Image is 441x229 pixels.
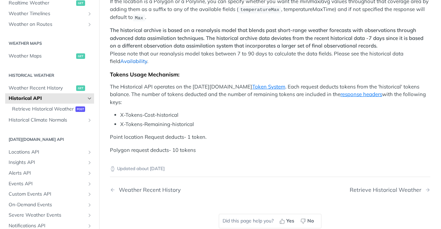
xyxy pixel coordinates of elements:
[120,121,430,128] li: X-Tokens-Remaining-historical
[350,187,425,193] div: Retrieve Historical Weather
[5,51,94,61] a: Weather Mapsget
[5,19,94,30] a: Weather on RoutesShow subpages for Weather on Routes
[9,180,85,187] span: Events API
[87,223,92,229] button: Show subpages for Notifications API
[87,11,92,17] button: Show subpages for Weather Timelines
[110,71,430,78] div: Tokens Usage Mechanism:
[87,191,92,197] button: Show subpages for Custom Events API
[5,168,94,178] a: Alerts APIShow subpages for Alerts API
[115,187,181,193] div: Weather Recent History
[240,7,279,12] span: temperatureMax
[9,149,85,156] span: Locations API
[9,21,85,28] span: Weather on Routes
[87,160,92,165] button: Show subpages for Insights API
[9,53,74,60] span: Weather Maps
[87,149,92,155] button: Show subpages for Locations API
[9,10,85,17] span: Weather Timelines
[5,72,94,79] h2: Historical Weather
[87,96,92,101] button: Hide subpages for Historical API
[5,40,94,46] h2: Weather Maps
[87,212,92,218] button: Show subpages for Severe Weather Events
[9,191,85,198] span: Custom Events API
[9,104,94,114] a: Retrieve Historical Weatherpost
[5,83,94,93] a: Weather Recent Historyget
[87,117,92,123] button: Show subpages for Historical Climate Normals
[87,170,92,176] button: Show subpages for Alerts API
[110,27,430,65] p: Please note that our reanalysis model takes between 7 to 90 days to calculate the data fields. Pl...
[5,136,94,143] h2: [DATE][DOMAIN_NAME] API
[110,165,430,172] p: Updated about [DATE]
[5,9,94,19] a: Weather TimelinesShow subpages for Weather Timelines
[5,93,94,104] a: Historical APIHide subpages for Historical API
[5,115,94,125] a: Historical Climate NormalsShow subpages for Historical Climate Normals
[9,201,85,208] span: On-Demand Events
[110,146,430,154] p: Polygon request deducts- 10 tokens
[5,179,94,189] a: Events APIShow subpages for Events API
[120,58,147,64] a: Availability
[12,106,74,113] span: Retrieve Historical Weather
[5,157,94,168] a: Insights APIShow subpages for Insights API
[5,147,94,157] a: Locations APIShow subpages for Locations API
[286,217,294,225] span: Yes
[120,111,430,119] li: X-Tokens-Cost-historical
[340,91,382,97] a: response headers
[110,187,247,193] a: Previous Page: Weather Recent History
[87,22,92,27] button: Show subpages for Weather on Routes
[9,85,74,92] span: Weather Recent History
[350,187,430,193] a: Next Page: Retrieve Historical Weather
[110,133,430,141] p: Point location Request deducts- 1 token.
[87,181,92,187] button: Show subpages for Events API
[110,180,430,200] nav: Pagination Controls
[75,106,85,112] span: post
[307,217,314,225] span: No
[76,0,85,6] span: get
[219,214,321,228] div: Did this page help you?
[9,212,85,219] span: Severe Weather Events
[277,216,298,226] button: Yes
[9,159,85,166] span: Insights API
[110,27,423,49] strong: The historical archive is based on a reanalysis model that blends past short-range weather foreca...
[5,210,94,220] a: Severe Weather EventsShow subpages for Severe Weather Events
[9,170,85,177] span: Alerts API
[252,83,285,90] a: Token System
[5,200,94,210] a: On-Demand EventsShow subpages for On-Demand Events
[76,53,85,59] span: get
[110,83,430,106] p: The Historical API operates on the [DATE][DOMAIN_NAME] . Each request deducts tokens from the 'hi...
[76,85,85,91] span: get
[87,202,92,208] button: Show subpages for On-Demand Events
[5,189,94,199] a: Custom Events APIShow subpages for Custom Events API
[298,216,318,226] button: No
[9,95,85,102] span: Historical API
[135,15,143,20] span: Max
[9,117,85,124] span: Historical Climate Normals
